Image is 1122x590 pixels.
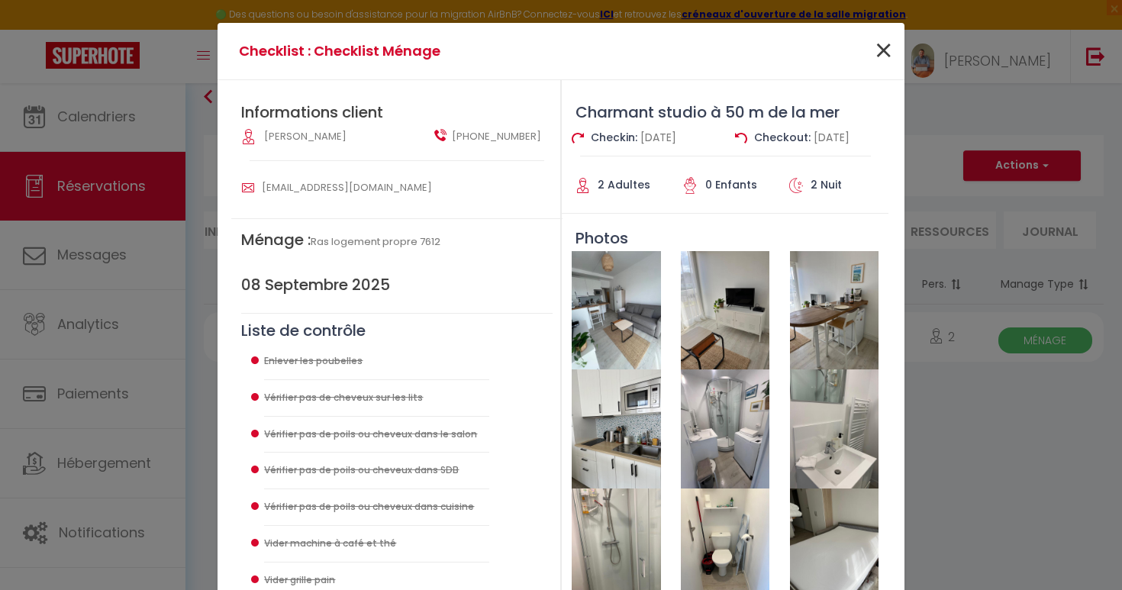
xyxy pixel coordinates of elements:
button: Close [874,35,893,68]
h4: Ménage : [241,231,553,249]
span: 0 Enfants [705,177,757,192]
li: Vider machine à café et thé [264,526,489,563]
span: [PHONE_NUMBER] [452,129,541,144]
span: Ras logement propre 7612 [311,234,440,249]
li: Enlever les poubelles [264,343,489,380]
h3: Photos [562,229,888,247]
h2: Informations client [241,103,553,121]
li: Vérifier pas de poils ou cheveux dans cuisine [264,489,489,526]
span: × [874,28,893,74]
h4: Checklist : Checklist Ménage [239,40,655,62]
span: Checkin: [591,130,637,145]
h3: Liste de contrôle [241,321,553,340]
span: [PERSON_NAME] [264,129,347,143]
h3: Charmant studio à 50 m de la mer [562,103,888,121]
span: Checkout: [754,130,811,145]
img: check in [572,132,584,144]
img: user [242,182,254,194]
li: Vérifier pas de poils ou cheveux dans le salon [264,417,489,453]
li: Vérifier pas de cheveux sur les lits [264,380,489,417]
span: [DATE] [640,130,676,145]
img: check out [735,132,747,144]
span: 2 Adultes [598,177,650,192]
li: Vérifier pas de poils ou cheveux dans SDB [264,453,489,489]
img: user [434,129,447,141]
h2: 08 Septembre 2025 [241,276,553,294]
span: [EMAIL_ADDRESS][DOMAIN_NAME] [262,180,432,195]
button: Ouvrir le widget de chat LiveChat [12,6,58,52]
span: 2 Nuit [811,177,842,192]
span: [DATE] [814,130,850,145]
